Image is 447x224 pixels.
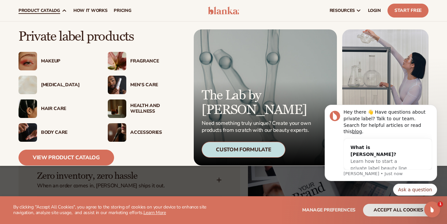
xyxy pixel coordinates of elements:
img: Female with glitter eye makeup. [19,52,37,70]
span: 1 [438,202,443,207]
a: Candles and incense on table. Health And Wellness [108,99,184,118]
a: Cream moisturizer swatch. [MEDICAL_DATA] [19,76,95,94]
p: The Lab by [PERSON_NAME] [202,88,313,117]
a: Female hair pulled back with clips. Hair Care [19,99,95,118]
div: Health And Wellness [130,103,184,114]
span: LOGIN [368,8,381,13]
img: Female hair pulled back with clips. [19,99,37,118]
a: Male holding moisturizer bottle. Men’s Care [108,76,184,94]
a: Start Free [387,4,428,18]
img: Candles and incense on table. [108,99,126,118]
span: resources [330,8,355,13]
p: By clicking "Accept All Cookies", you agree to the storing of cookies on your device to enhance s... [13,205,221,216]
a: Microscopic product formula. The Lab by [PERSON_NAME] Need something truly unique? Create your ow... [194,29,337,166]
a: Pink blooming flower. Fragrance [108,52,184,70]
img: Pink blooming flower. [108,52,126,70]
span: How It Works [73,8,107,13]
div: Makeup [41,58,95,64]
a: Male hand applying moisturizer. Body Care [19,123,95,142]
a: Learn More [143,209,166,216]
img: logo [208,7,239,15]
img: Cream moisturizer swatch. [19,76,37,94]
div: Body Care [41,130,95,135]
img: Female in lab with equipment. [342,29,428,166]
span: pricing [114,8,131,13]
a: View Product Catalog [19,150,114,166]
div: Hair Care [41,106,95,112]
button: Manage preferences [302,204,355,216]
p: Need something truly unique? Create your own products from scratch with our beauty experts. [202,120,313,134]
a: Female with glitter eye makeup. Makeup [19,52,95,70]
img: Male holding moisturizer bottle. [108,76,126,94]
a: Female with makeup brush. Accessories [108,123,184,142]
p: Private label products [19,29,184,44]
div: [MEDICAL_DATA] [41,82,95,88]
iframe: Intercom notifications message [315,90,447,206]
span: Manage preferences [302,207,355,213]
img: Female with makeup brush. [108,123,126,142]
div: Accessories [130,130,184,135]
iframe: Intercom live chat [424,202,440,217]
div: Fragrance [130,58,184,64]
button: accept all cookies [363,204,434,216]
div: Men’s Care [130,82,184,88]
img: Male hand applying moisturizer. [19,123,37,142]
span: product catalog [19,8,60,13]
div: Custom Formulate [202,142,285,158]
